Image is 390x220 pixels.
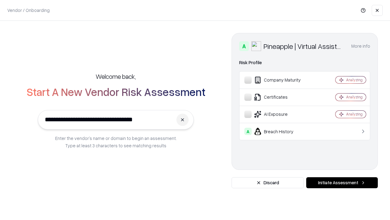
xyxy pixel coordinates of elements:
p: Enter the vendor’s name or domain to begin an assessment. Type at least 3 characters to see match... [55,134,177,149]
div: Risk Profile [239,59,370,66]
div: A [239,41,249,51]
p: Vendor / Onboarding [7,7,50,13]
button: Discard [232,177,304,188]
div: Breach History [244,128,317,135]
div: Analyzing [346,77,363,82]
img: Pineapple | Virtual Assistant Agency [251,41,261,51]
button: More info [351,41,370,52]
button: Initiate Assessment [306,177,378,188]
h5: Welcome back, [96,72,136,81]
div: AI Exposure [244,111,317,118]
div: Company Maturity [244,76,317,84]
div: A [244,128,252,135]
div: Analyzing [346,94,363,100]
div: Pineapple | Virtual Assistant Agency [264,41,344,51]
div: Certificates [244,94,317,101]
div: Analyzing [346,112,363,117]
h2: Start A New Vendor Risk Assessment [27,86,205,98]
